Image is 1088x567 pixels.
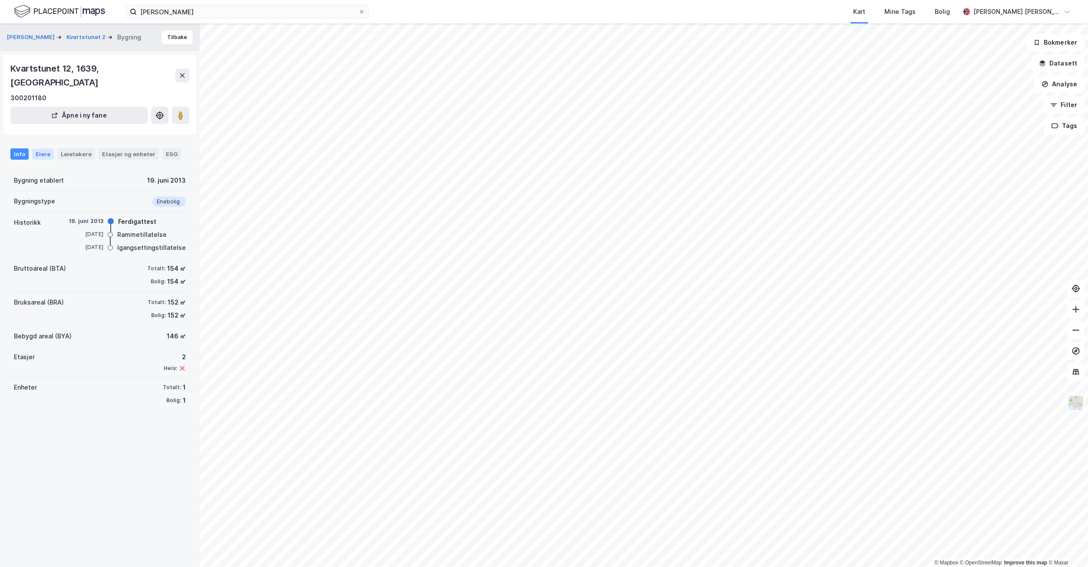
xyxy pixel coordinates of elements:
iframe: Chat Widget [1045,525,1088,567]
div: Igangsettingstillatelse [117,243,186,253]
div: Bolig: [151,312,166,319]
div: Eiere [32,148,54,160]
div: Heis: [164,365,177,372]
button: Kvartstunet 2 [66,33,107,42]
button: [PERSON_NAME] [7,33,56,42]
div: Mine Tags [884,7,916,17]
div: Bolig [935,7,950,17]
div: Ferdigattest [118,216,156,227]
a: Mapbox [934,560,958,566]
button: Datasett [1032,55,1085,72]
div: Etasjer og enheter [102,150,155,158]
img: Z [1068,395,1084,411]
div: 1 [183,382,186,393]
div: Historikk [14,217,41,228]
div: Bolig: [166,397,181,404]
div: 152 ㎡ [168,297,186,308]
div: 154 ㎡ [167,263,186,274]
div: Leietakere [57,148,95,160]
div: Totalt: [148,299,166,306]
button: Åpne i ny fane [10,107,148,124]
div: Bebygd areal (BYA) [14,331,72,341]
div: 154 ㎡ [167,276,186,287]
a: OpenStreetMap [960,560,1002,566]
div: [DATE] [69,230,103,238]
input: Søk på adresse, matrikkel, gårdeiere, leietakere eller personer [137,5,358,18]
div: Bruksareal (BRA) [14,297,64,308]
button: Bokmerker [1026,34,1085,51]
div: Totalt: [163,384,181,391]
div: Bolig: [151,278,165,285]
button: Tilbake [162,30,193,44]
div: Rammetillatelse [117,229,167,240]
div: Kvartstunet 12, 1639, [GEOGRAPHIC_DATA] [10,62,175,89]
div: Totalt: [147,265,165,272]
button: Tags [1044,117,1085,134]
div: [PERSON_NAME] [PERSON_NAME] [973,7,1060,17]
div: Bruttoareal (BTA) [14,263,66,274]
a: Improve this map [1004,560,1047,566]
div: 146 ㎡ [167,331,186,341]
div: [DATE] [69,243,103,251]
button: Filter [1043,96,1085,114]
div: 19. juni 2013 [69,217,104,225]
div: Bygningstype [14,196,55,206]
div: 19. juni 2013 [147,175,186,186]
div: Kontrollprogram for chat [1045,525,1088,567]
img: logo.f888ab2527a4732fd821a326f86c7f29.svg [14,4,105,19]
div: Info [10,148,29,160]
div: 1 [183,395,186,406]
div: Bygning [117,32,141,43]
div: Etasjer [14,352,35,362]
div: 152 ㎡ [168,310,186,321]
div: Kart [853,7,865,17]
div: Enheter [14,382,37,393]
div: Bygning etablert [14,175,64,186]
div: 300201180 [10,93,46,103]
div: ESG [162,148,181,160]
button: Analyse [1034,75,1085,93]
div: 2 [164,352,186,362]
